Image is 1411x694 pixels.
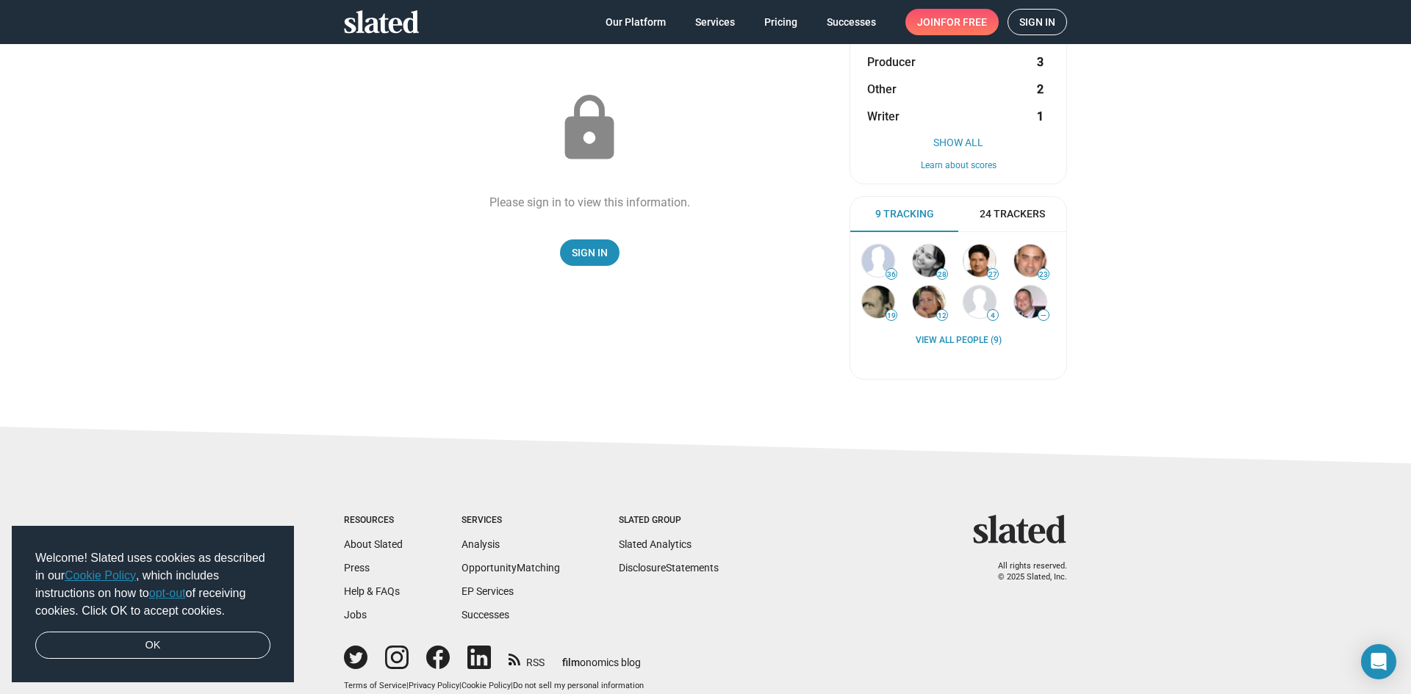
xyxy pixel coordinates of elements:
span: 4 [988,311,998,320]
div: Slated Group [619,515,719,527]
a: EP Services [462,585,514,597]
img: Erica Dunton [913,286,945,318]
button: Do not sell my personal information [513,681,644,692]
a: Privacy Policy [409,681,459,690]
a: Terms of Service [344,681,406,690]
a: Cookie Policy [65,569,136,582]
a: filmonomics blog [562,644,641,670]
a: Pricing [753,9,809,35]
a: Joinfor free [905,9,999,35]
span: 36 [886,270,897,279]
a: Help & FAQs [344,585,400,597]
div: Services [462,515,560,527]
a: Analysis [462,538,500,550]
img: Carly Hugo [913,245,945,277]
a: Our Platform [594,9,678,35]
img: Trace Sheehan [963,286,996,318]
span: 23 [1038,270,1049,279]
a: Jobs [344,609,367,621]
button: Learn about scores [867,160,1049,172]
img: Ali Selim [862,286,894,318]
span: for free [941,9,987,35]
div: Open Intercom Messenger [1361,644,1396,679]
a: Sign In [560,239,620,266]
a: Services [683,9,747,35]
a: OpportunityMatching [462,562,560,574]
strong: 1 [1037,109,1044,124]
span: Other [867,82,897,97]
span: 27 [988,270,998,279]
span: Join [917,9,987,35]
button: Show All [867,137,1049,148]
img: Gary Giudice [1014,245,1046,277]
span: 19 [886,311,897,320]
span: Pricing [764,9,797,35]
a: About Slated [344,538,403,550]
span: film [562,657,580,668]
a: Successes [462,609,509,621]
div: Resources [344,515,403,527]
a: opt-out [149,587,186,599]
a: Cookie Policy [462,681,511,690]
span: — [1038,311,1049,319]
span: 12 [937,311,947,320]
span: Sign In [572,239,608,266]
span: 28 [937,270,947,279]
a: Slated Analytics [619,538,692,550]
span: 9 Tracking [875,207,934,221]
strong: 2 [1037,82,1044,97]
div: cookieconsent [12,526,294,683]
strong: 3 [1037,54,1044,70]
a: View all People (9) [916,335,1002,347]
span: Welcome! Slated uses cookies as described in our , which includes instructions on how to of recei... [35,549,270,620]
div: Please sign in to view this information. [489,195,690,210]
p: All rights reserved. © 2025 Slated, Inc. [983,561,1067,582]
a: dismiss cookie message [35,632,270,659]
span: Sign in [1019,10,1055,35]
span: Successes [827,9,876,35]
mat-icon: lock [553,92,626,165]
span: Producer [867,54,916,70]
a: DisclosureStatements [619,562,719,574]
a: RSS [509,647,545,670]
span: Writer [867,109,900,124]
span: Our Platform [606,9,666,35]
span: | [459,681,462,690]
span: 24 Trackers [980,207,1045,221]
span: Services [695,9,735,35]
span: | [406,681,409,690]
a: Successes [815,9,888,35]
img: Bert V. Royal [1014,286,1046,318]
a: Sign in [1008,9,1067,35]
span: | [511,681,513,690]
img: Ash Christian [862,245,894,277]
a: Press [344,562,370,574]
img: Mike Landry [963,245,996,277]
